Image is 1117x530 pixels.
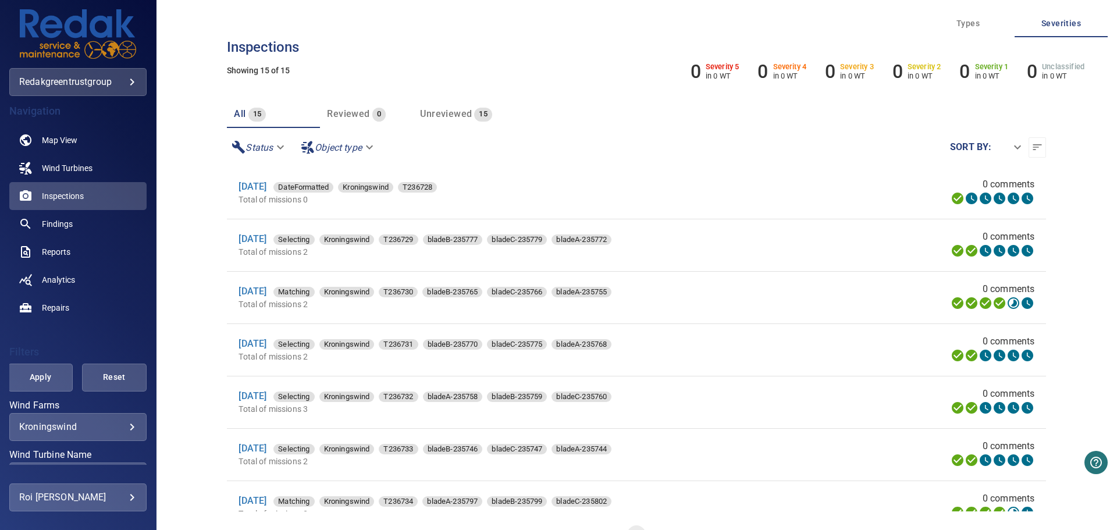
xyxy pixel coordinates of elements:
[273,287,314,297] div: Matching
[1022,16,1101,31] span: Severities
[487,392,547,402] div: bladeB-235759
[487,339,547,350] span: bladeC-235775
[1027,61,1084,83] li: Severity Unclassified
[239,338,266,349] a: [DATE]
[423,234,483,245] div: bladeB-235777
[319,391,375,403] span: Kroningswind
[983,335,1035,348] span: 0 comments
[42,218,73,230] span: Findings
[227,66,1046,75] h5: Showing 15 of 15
[979,348,993,362] svg: Selecting 0%
[20,9,136,59] img: redakgreentrustgroup-logo
[552,339,611,350] span: bladeA-235768
[97,370,132,385] span: Reset
[487,234,547,246] span: bladeC-235779
[423,339,483,350] div: bladeB-235770
[273,234,314,246] span: Selecting
[1029,137,1046,158] button: Sort list from newest to oldest
[950,143,991,152] label: Sort by :
[951,453,965,467] svg: Uploading 100%
[552,287,611,297] div: bladeA-235755
[379,496,418,507] span: T236734
[965,296,979,310] svg: Data Formatted 100%
[248,108,266,121] span: 15
[975,72,1009,80] p: in 0 WT
[965,348,979,362] svg: Data Formatted 100%
[9,68,147,96] div: redakgreentrustgroup
[892,61,903,83] h6: 0
[9,105,147,117] h4: Navigation
[338,182,393,193] span: Kroningswind
[319,286,375,298] span: Kroningswind
[19,488,137,507] div: Roi [PERSON_NAME]
[239,351,782,362] p: Total of missions 2
[552,496,611,507] span: bladeC-235802
[273,234,314,245] div: Selecting
[239,495,266,506] a: [DATE]
[1042,63,1084,71] h6: Unclassified
[423,444,483,454] div: bladeB-235746
[552,443,611,455] span: bladeA-235744
[319,496,375,507] span: Kroningswind
[993,506,1006,520] svg: ML Processing 100%
[979,401,993,415] svg: Selecting 0%
[1042,72,1084,80] p: in 0 WT
[706,63,739,71] h6: Severity 5
[983,177,1035,191] span: 0 comments
[487,496,547,507] span: bladeB-235799
[951,191,965,205] svg: Uploading 100%
[487,443,547,455] span: bladeC-235747
[975,63,1009,71] h6: Severity 1
[315,142,362,153] em: Object type
[423,391,483,403] span: bladeA-235758
[239,181,266,192] a: [DATE]
[9,210,147,238] a: findings noActive
[959,61,1008,83] li: Severity 1
[773,63,807,71] h6: Severity 4
[273,444,314,454] div: Selecting
[9,346,147,358] h4: Filters
[273,392,314,402] div: Selecting
[379,234,418,246] span: T236729
[239,246,782,258] p: Total of missions 2
[552,286,611,298] span: bladeA-235755
[379,234,418,245] div: T236729
[42,302,69,314] span: Repairs
[420,108,472,119] span: Unreviewed
[1020,348,1034,362] svg: Classification 0%
[239,508,782,520] p: Total of missions 3
[9,294,147,322] a: repairs noActive
[1006,506,1020,520] svg: Matching 24%
[19,421,137,432] div: Kroningswind
[379,444,418,454] div: T236733
[983,387,1035,401] span: 0 comments
[42,274,75,286] span: Analytics
[319,339,375,350] div: Kroningswind
[1006,348,1020,362] svg: Matching 0%
[9,266,147,294] a: analytics noActive
[487,391,547,403] span: bladeB-235759
[319,444,375,454] div: Kroningswind
[273,496,314,507] div: Matching
[892,61,941,83] li: Severity 2
[423,443,483,455] span: bladeB-235746
[979,453,993,467] svg: Selecting 0%
[979,506,993,520] svg: Selecting 100%
[929,16,1008,31] span: Types
[9,401,147,410] label: Wind Farms
[706,72,739,80] p: in 0 WT
[379,391,418,403] span: T236732
[959,61,970,83] h6: 0
[273,182,333,193] div: DateFormatted
[1027,61,1037,83] h6: 0
[983,282,1035,296] span: 0 comments
[42,190,84,202] span: Inspections
[9,450,147,460] label: Wind Turbine Name
[273,339,314,350] span: Selecting
[908,63,941,71] h6: Severity 2
[474,108,492,121] span: 15
[227,40,1046,55] h3: Inspections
